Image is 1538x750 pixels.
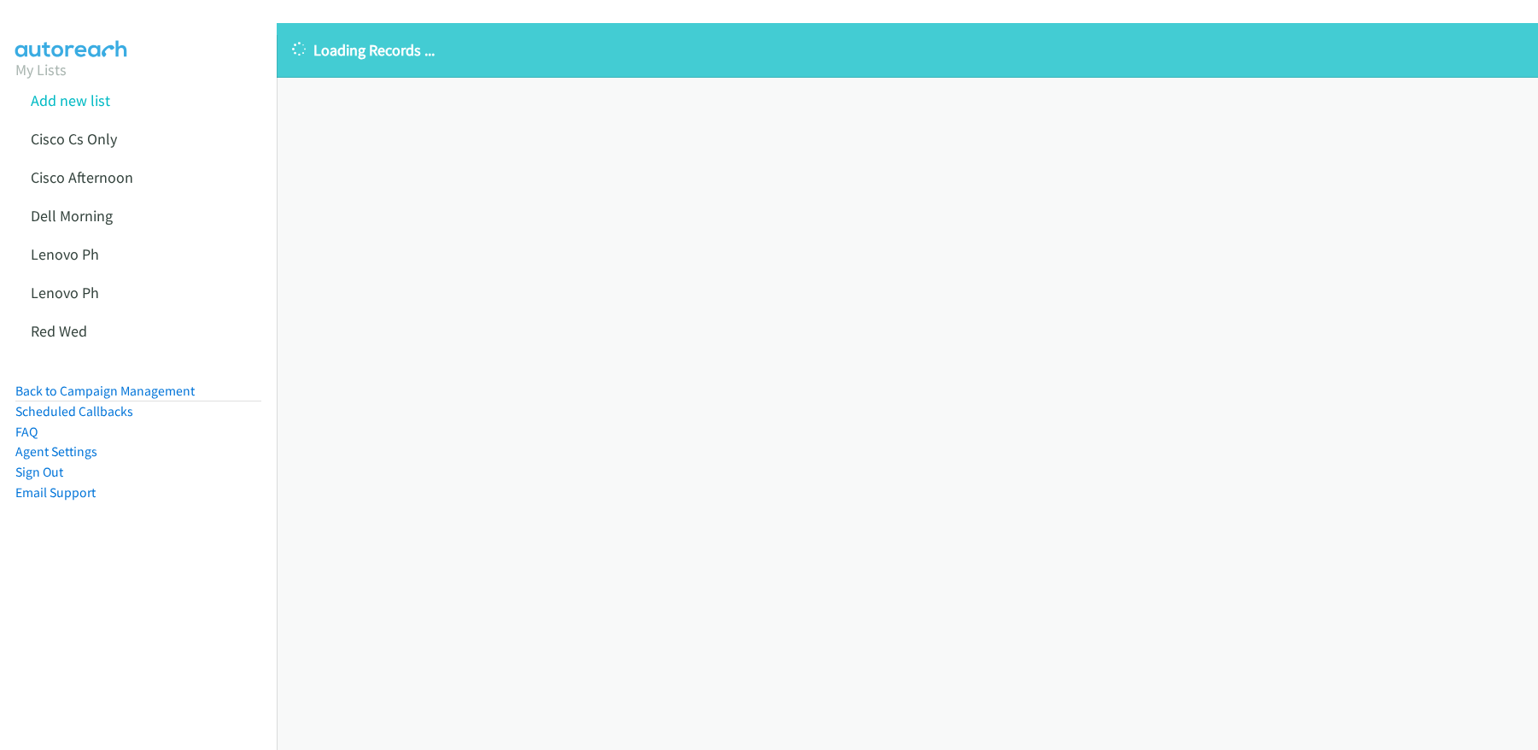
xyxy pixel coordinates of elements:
[31,91,110,110] a: Add new list
[15,484,96,501] a: Email Support
[15,383,195,399] a: Back to Campaign Management
[15,464,63,480] a: Sign Out
[31,244,99,264] a: Lenovo Ph
[31,167,133,187] a: Cisco Afternoon
[15,443,97,460] a: Agent Settings
[31,321,87,341] a: Red Wed
[31,206,113,226] a: Dell Morning
[31,283,99,302] a: Lenovo Ph
[292,38,1523,62] p: Loading Records ...
[15,403,133,419] a: Scheduled Callbacks
[15,424,38,440] a: FAQ
[31,129,117,149] a: Cisco Cs Only
[15,60,67,79] a: My Lists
